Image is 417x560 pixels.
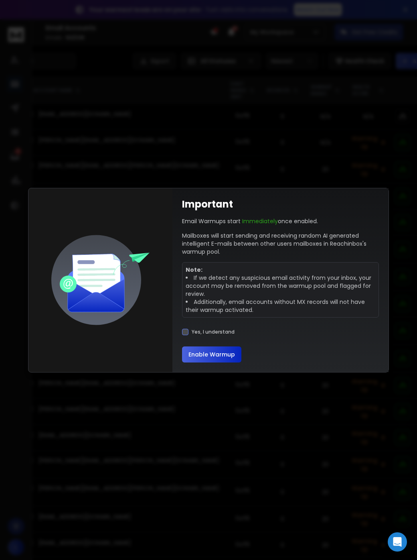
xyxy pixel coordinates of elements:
li: If we detect any suspicious email activity from your inbox, your account may be removed from the ... [186,274,375,298]
div: Open Intercom Messenger [388,532,407,552]
h1: Important [182,198,233,211]
p: Email Warmups start once enabled. [182,217,318,225]
p: Note: [186,266,375,274]
li: Additionally, email accounts without MX records will not have their warmup activated. [186,298,375,314]
span: Immediately [242,217,278,225]
label: Yes, I understand [192,329,235,335]
p: Mailboxes will start sending and receiving random AI generated intelligent E-mails between other ... [182,232,379,256]
button: Enable Warmup [182,346,241,362]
